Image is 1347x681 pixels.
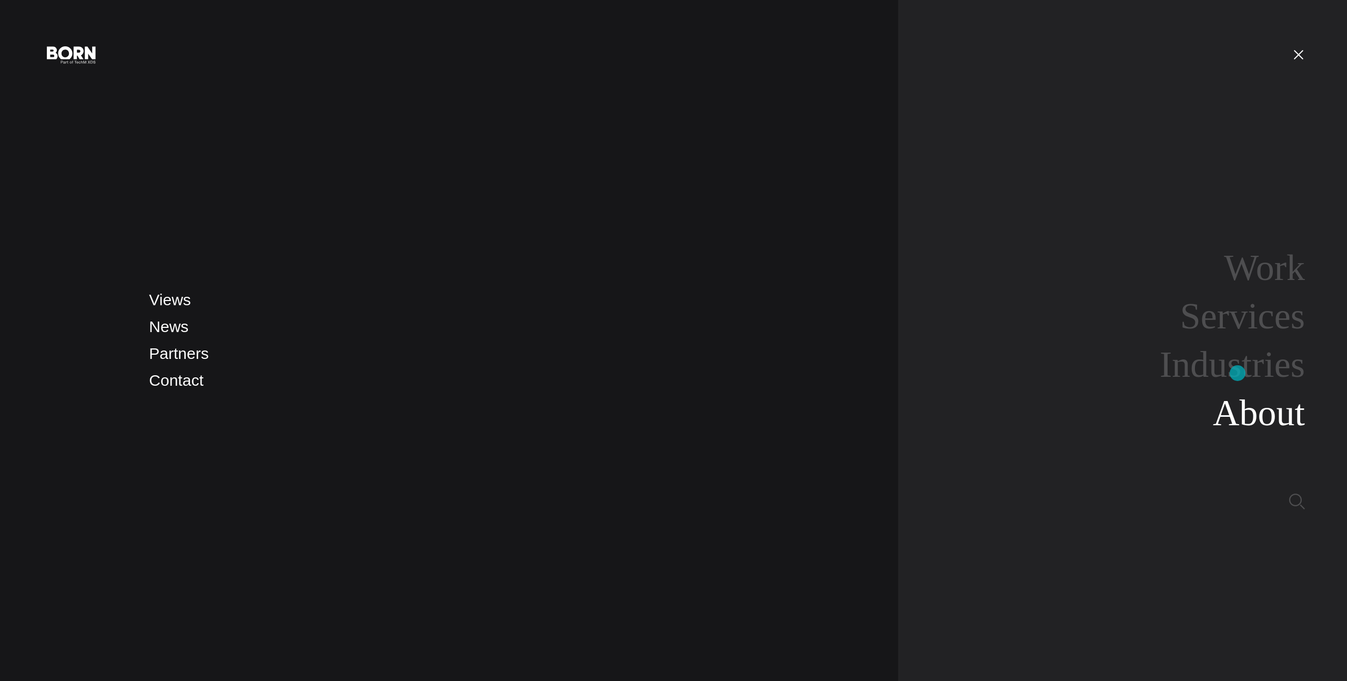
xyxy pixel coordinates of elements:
button: Open [1286,43,1311,65]
a: About [1213,393,1305,433]
a: Views [149,291,190,308]
img: Search [1289,494,1305,509]
a: Contact [149,372,203,389]
a: Work [1224,247,1305,288]
a: Industries [1160,344,1305,385]
a: Partners [149,345,208,362]
a: News [149,318,188,335]
a: Services [1180,296,1305,336]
